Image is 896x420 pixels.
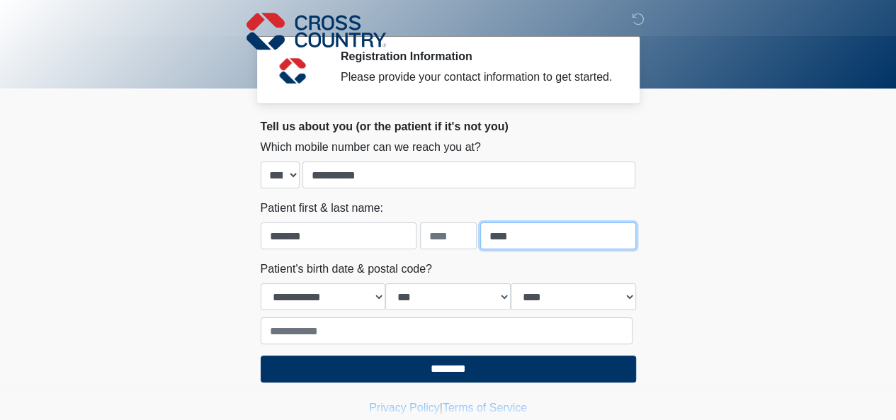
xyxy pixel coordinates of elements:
label: Which mobile number can we reach you at? [261,139,481,156]
img: Agent Avatar [271,50,314,92]
a: Privacy Policy [369,402,440,414]
label: Patient's birth date & postal code? [261,261,432,278]
div: Please provide your contact information to get started. [341,69,615,86]
a: Terms of Service [443,402,527,414]
img: Cross Country Logo [246,11,387,52]
label: Patient first & last name: [261,200,383,217]
a: | [440,402,443,414]
h2: Tell us about you (or the patient if it's not you) [261,120,636,133]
